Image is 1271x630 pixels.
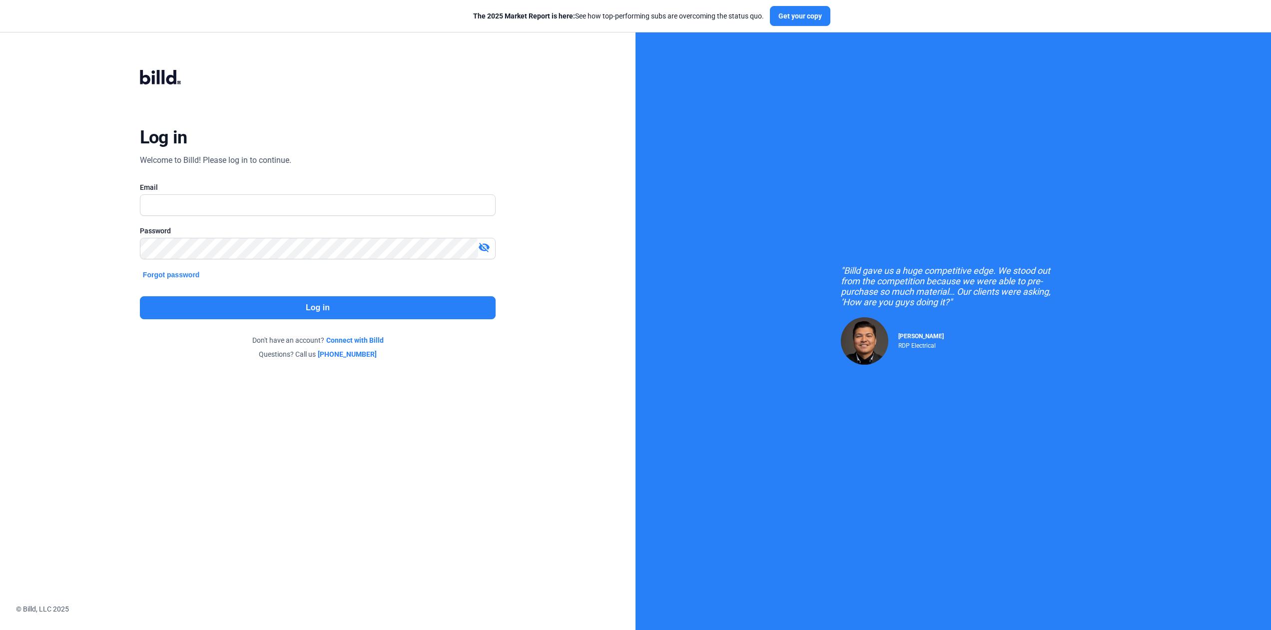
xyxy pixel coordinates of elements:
div: Welcome to Billd! Please log in to continue. [140,154,291,166]
span: The 2025 Market Report is here: [473,12,575,20]
div: Password [140,226,496,236]
div: See how top-performing subs are overcoming the status quo. [473,11,764,21]
a: [PHONE_NUMBER] [318,349,377,359]
div: Don't have an account? [140,335,496,345]
img: Raul Pacheco [841,317,888,365]
span: [PERSON_NAME] [898,333,944,340]
div: "Billd gave us a huge competitive edge. We stood out from the competition because we were able to... [841,265,1066,307]
a: Connect with Billd [326,335,384,345]
button: Forgot password [140,269,203,280]
mat-icon: visibility_off [478,241,490,253]
div: RDP Electrical [898,340,944,349]
div: Email [140,182,496,192]
button: Get your copy [770,6,830,26]
div: Questions? Call us [140,349,496,359]
button: Log in [140,296,496,319]
div: Log in [140,126,187,148]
